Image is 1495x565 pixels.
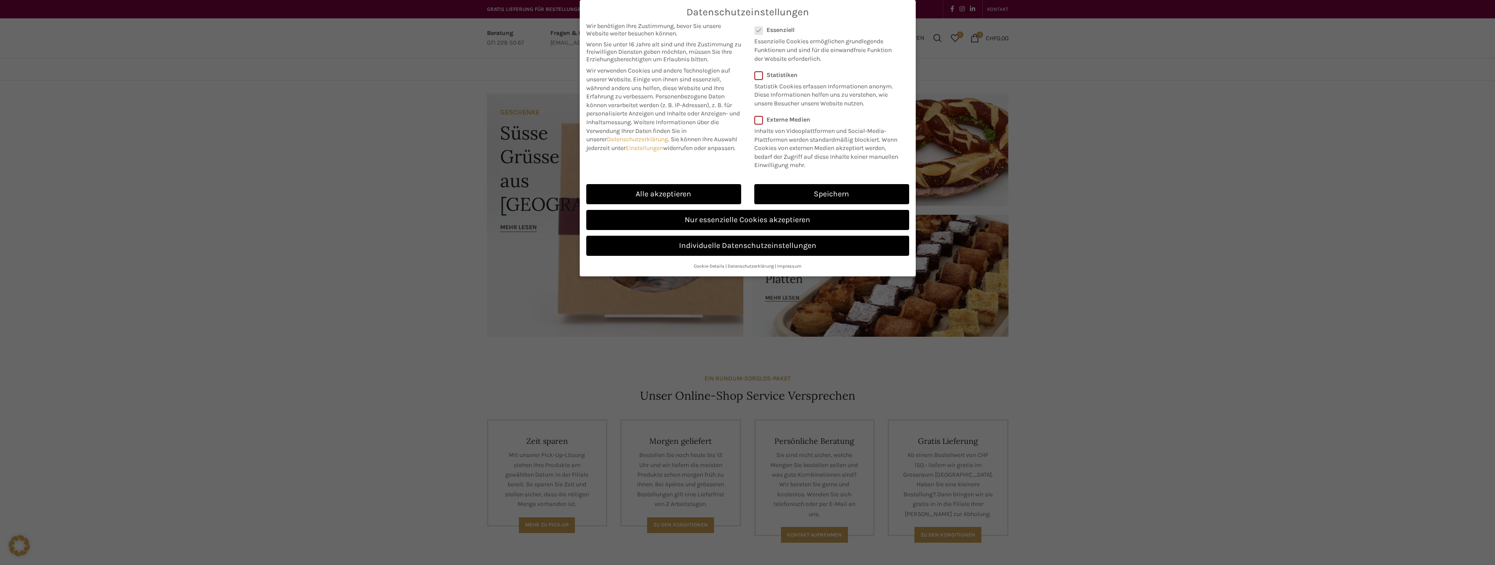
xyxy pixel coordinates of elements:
[586,67,730,100] span: Wir verwenden Cookies und andere Technologien auf unserer Website. Einige von ihnen sind essenzie...
[586,22,741,37] span: Wir benötigen Ihre Zustimmung, bevor Sie unsere Website weiter besuchen können.
[586,119,719,143] span: Weitere Informationen über die Verwendung Ihrer Daten finden Sie in unserer .
[754,123,903,170] p: Inhalte von Videoplattformen und Social-Media-Plattformen werden standardmäßig blockiert. Wenn Co...
[586,41,741,63] span: Wenn Sie unter 16 Jahre alt sind und Ihre Zustimmung zu freiwilligen Diensten geben möchten, müss...
[586,210,909,230] a: Nur essenzielle Cookies akzeptieren
[586,136,737,152] span: Sie können Ihre Auswahl jederzeit unter widerrufen oder anpassen.
[754,34,898,63] p: Essenzielle Cookies ermöglichen grundlegende Funktionen und sind für die einwandfreie Funktion de...
[754,79,898,108] p: Statistik Cookies erfassen Informationen anonym. Diese Informationen helfen uns zu verstehen, wie...
[754,116,903,123] label: Externe Medien
[777,263,802,269] a: Impressum
[754,71,898,79] label: Statistiken
[586,236,909,256] a: Individuelle Datenschutzeinstellungen
[728,263,774,269] a: Datenschutzerklärung
[586,93,740,126] span: Personenbezogene Daten können verarbeitet werden (z. B. IP-Adressen), z. B. für personalisierte A...
[694,263,725,269] a: Cookie-Details
[607,136,668,143] a: Datenschutzerklärung
[686,7,809,18] span: Datenschutzeinstellungen
[754,184,909,204] a: Speichern
[754,26,898,34] label: Essenziell
[626,144,663,152] a: Einstellungen
[586,184,741,204] a: Alle akzeptieren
